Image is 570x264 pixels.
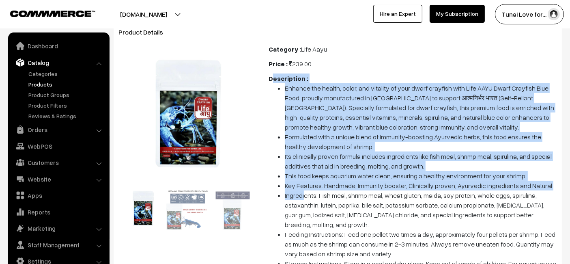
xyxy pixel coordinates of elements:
span: Product Details [118,28,173,36]
div: 239.00 [269,59,557,69]
a: Customers [10,155,107,170]
b: Category : [269,45,301,53]
a: COMMMERCE [10,8,81,18]
li: Ingredients: Fish meal, shrimp meal, wheat gluten, maida, soy protein, whole eggs, spirulina, ast... [285,190,557,229]
a: Staff Management [10,238,107,252]
a: Website [10,172,107,186]
li: This food keeps aquarium water clean, ensuring a healthy environment for your shrimp. [285,171,557,181]
a: Product Groups [26,91,107,99]
a: Apps [10,188,107,203]
a: Categories [26,69,107,78]
li: Formulated with a unique blend of immunity-boosting Ayurvedic herbs, this food ensures the health... [285,132,557,151]
img: 1759468919164828.jpg [166,187,209,230]
a: Dashboard [10,39,107,53]
a: WebPOS [10,139,107,154]
a: Product Filters [26,101,107,110]
img: 1759468915830218.jpg [122,187,164,230]
li: Its clinically proven formula includes ingredients like fish meal, shrimp meal, spirulina, and sp... [285,151,557,171]
div: Life Aayu [269,44,557,54]
li: Key Features: Handmade, Immunity booster, Clinically proven, Ayurvedic ingredients and Natural [285,181,557,190]
img: user [548,8,560,20]
li: Enhance the health, color, and vitality of your dwarf crayfish with Life AAYU Dwarf Crayfish Blue... [285,83,557,132]
b: Price : [269,60,288,68]
li: Feeding Instructions: Feed one pellet two times a day, approximately four pellets per shrimp. Fee... [285,229,557,259]
button: Tunai Love for… [495,4,564,24]
a: My Subscription [430,5,485,23]
img: COMMMERCE [10,11,95,17]
a: Catalog [10,55,107,70]
a: Products [26,80,107,89]
button: [DOMAIN_NAME] [92,4,196,24]
img: 1759468925337038.jpg [211,187,254,230]
b: Description : [269,74,308,82]
a: Marketing [10,221,107,236]
a: Hire an Expert [373,5,422,23]
a: Reviews & Ratings [26,112,107,120]
img: 1759468915830218.jpg [122,48,254,180]
a: Orders [10,122,107,137]
a: Reports [10,205,107,219]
